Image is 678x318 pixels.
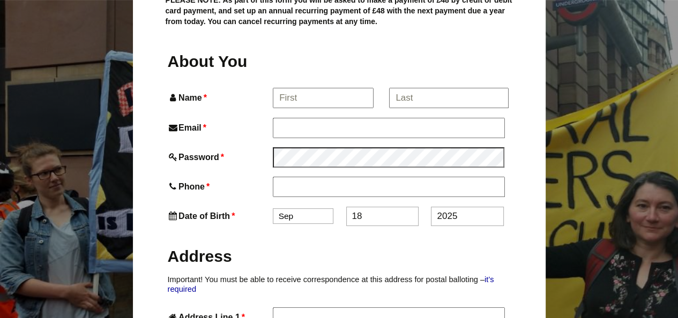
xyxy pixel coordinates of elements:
input: First [273,88,374,108]
label: Email [168,120,271,135]
label: Phone [168,179,271,194]
a: it’s required [168,275,494,293]
label: Name [168,90,271,105]
label: Password [168,150,271,164]
h2: Address [168,246,511,267]
h2: About You [168,51,271,72]
label: Date of Birth [168,209,271,223]
p: Important! You must be able to receive correspondence at this address for postal balloting – [168,275,511,294]
input: Last [389,88,509,108]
